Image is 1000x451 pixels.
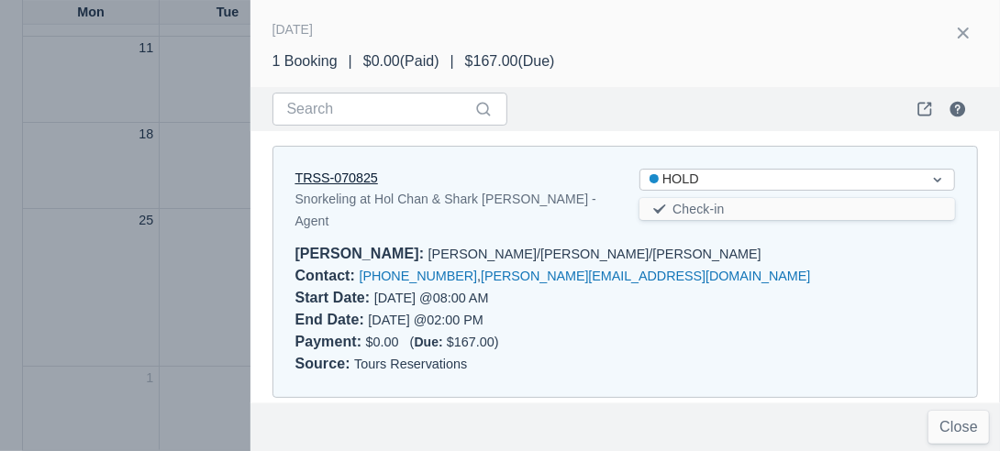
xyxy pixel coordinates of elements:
div: Tours Reservations [295,353,956,375]
input: Search [287,93,471,126]
div: [DATE] @ 02:00 PM [295,309,611,331]
div: [PERSON_NAME] : [295,246,428,261]
div: $167.00 ( Due ) [465,50,555,72]
button: Close [928,411,989,444]
div: $0.00 ( Paid ) [363,50,439,72]
span: Dropdown icon [928,170,947,189]
div: End Date : [295,312,369,327]
div: | [338,50,363,72]
span: ( $167.00 ) [410,335,499,349]
div: | [439,50,465,72]
div: Start Date : [295,290,374,305]
div: Source : [295,356,355,371]
div: [PERSON_NAME]/[PERSON_NAME]/[PERSON_NAME] [295,243,956,265]
div: [DATE] [272,18,314,40]
button: Check-in [639,198,955,220]
div: Due: [415,335,447,349]
a: TRSS-070825 [295,170,378,185]
a: [PERSON_NAME][EMAIL_ADDRESS][DOMAIN_NAME] [481,269,810,283]
div: Contact : [295,268,360,283]
div: Payment : [295,334,366,349]
div: $0.00 [295,331,956,353]
div: 1 Booking [272,50,338,72]
a: [PHONE_NUMBER] [360,269,478,283]
div: , [295,265,956,287]
div: HOLD [650,170,912,190]
div: Snorkeling at Hol Chan & Shark [PERSON_NAME] - Agent [295,188,611,232]
div: [DATE] @ 08:00 AM [295,287,611,309]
